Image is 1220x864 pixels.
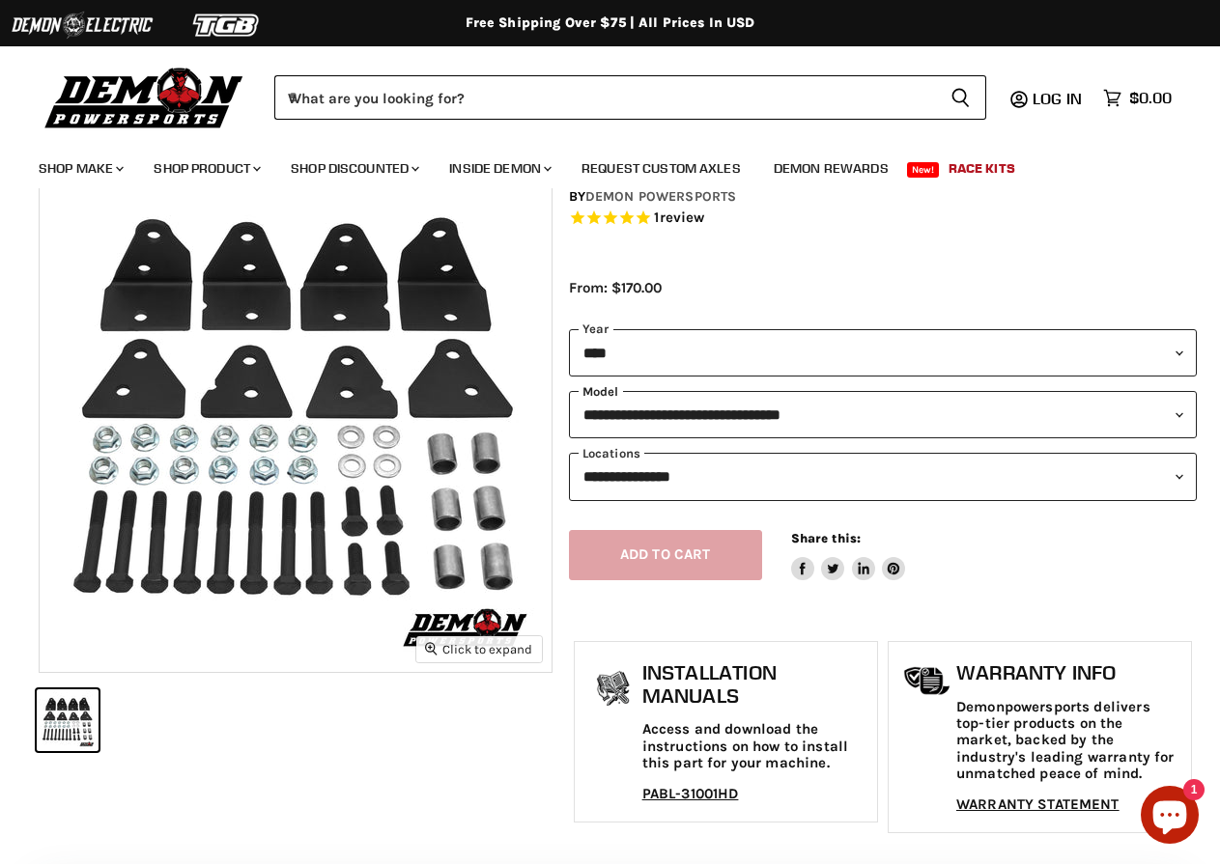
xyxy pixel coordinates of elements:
[10,7,155,43] img: Demon Electric Logo 2
[642,721,867,771] p: Access and download the instructions on how to install this part for your machine.
[660,209,705,226] span: review
[1135,786,1205,849] inbox-online-store-chat: Shopify online store chat
[276,149,431,188] a: Shop Discounted
[416,636,542,662] button: Click to expand
[569,453,1198,500] select: keys
[956,661,1181,684] h1: Warranty Info
[1033,89,1082,108] span: Log in
[39,63,250,131] img: Demon Powersports
[956,795,1120,813] a: WARRANTY STATEMENT
[956,699,1181,782] p: Demonpowersports delivers top-tier products on the market, backed by the industry's leading warra...
[155,7,299,43] img: TGB Logo 2
[567,149,755,188] a: Request Custom Axles
[589,666,638,714] img: install_manual-icon.png
[274,75,986,120] form: Product
[24,149,135,188] a: Shop Make
[903,666,951,696] img: warranty-icon.png
[139,149,272,188] a: Shop Product
[24,141,1167,188] ul: Main menu
[935,75,986,120] button: Search
[1129,89,1172,107] span: $0.00
[642,785,739,802] a: PABL-31001HD
[934,149,1030,188] a: Race Kits
[585,188,736,205] a: Demon Powersports
[569,186,1198,208] div: by
[1093,84,1181,112] a: $0.00
[37,689,99,751] button: IMAGE thumbnail
[791,530,906,581] aside: Share this:
[40,160,552,672] img: IMAGE
[569,209,1198,229] span: Rated 5.0 out of 5 stars 1 reviews
[654,209,704,226] span: 1 reviews
[759,149,903,188] a: Demon Rewards
[569,279,662,296] span: From: $170.00
[1024,90,1093,107] a: Log in
[569,329,1198,376] select: year
[435,149,563,188] a: Inside Demon
[425,642,532,656] span: Click to expand
[642,661,867,707] h1: Installation Manuals
[907,162,940,178] span: New!
[569,391,1198,438] select: modal-name
[274,75,935,120] input: When autocomplete results are available use up and down arrows to review and enter to select
[791,531,861,545] span: Share this:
